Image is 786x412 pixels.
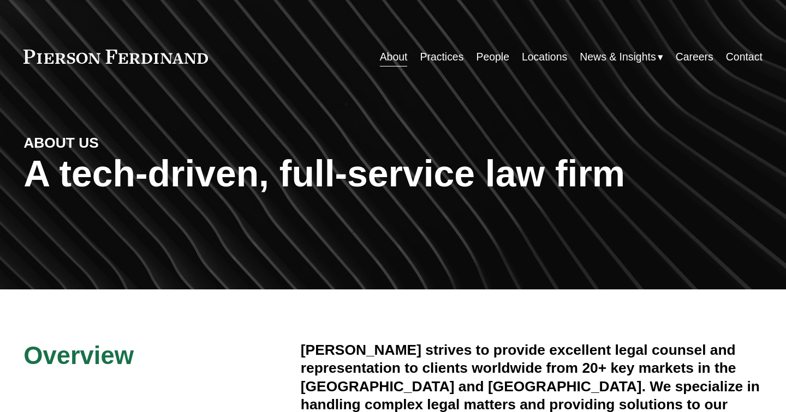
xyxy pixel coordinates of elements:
[726,46,763,68] a: Contact
[380,46,408,68] a: About
[522,46,567,68] a: Locations
[23,342,134,369] span: Overview
[580,47,656,66] span: News & Insights
[23,153,763,195] h1: A tech-driven, full-service law firm
[23,135,99,151] strong: ABOUT US
[476,46,509,68] a: People
[580,46,663,68] a: folder dropdown
[676,46,713,68] a: Careers
[420,46,463,68] a: Practices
